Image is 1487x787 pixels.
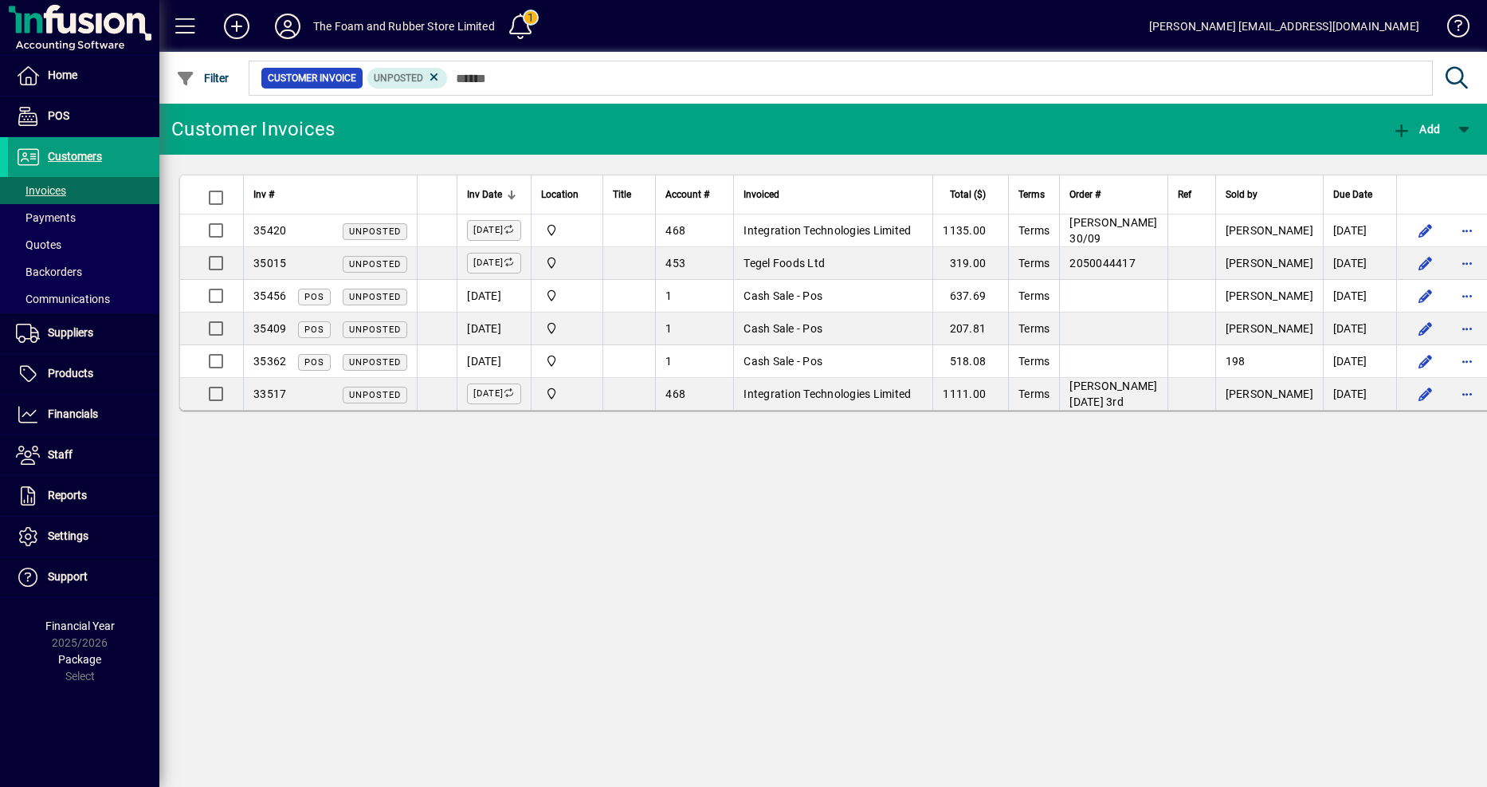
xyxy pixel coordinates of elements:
[8,476,159,516] a: Reports
[665,322,672,335] span: 1
[1323,378,1396,410] td: [DATE]
[1069,257,1136,270] span: 2050044417
[457,345,531,378] td: [DATE]
[467,253,521,273] label: [DATE]
[48,529,88,542] span: Settings
[743,289,822,302] span: Cash Sale - Pos
[743,224,911,237] span: Integration Technologies Limited
[1178,186,1191,203] span: Ref
[1323,280,1396,313] td: [DATE]
[8,517,159,557] a: Settings
[1454,348,1480,374] button: More options
[932,378,1008,410] td: 1111.00
[743,322,822,335] span: Cash Sale - Pos
[1069,186,1101,203] span: Order #
[253,322,286,335] span: 35409
[1069,186,1157,203] div: Order #
[541,352,593,370] span: Foam & Rubber Store
[1018,388,1050,400] span: Terms
[1018,186,1045,203] span: Terms
[1226,322,1313,335] span: [PERSON_NAME]
[665,224,685,237] span: 468
[1435,3,1467,55] a: Knowledge Base
[349,325,401,335] span: Unposted
[349,259,401,270] span: Unposted
[8,258,159,285] a: Backorders
[176,72,230,85] span: Filter
[1226,224,1313,237] span: [PERSON_NAME]
[349,292,401,302] span: Unposted
[541,222,593,239] span: Foam & Rubber Store
[268,70,356,86] span: Customer Invoice
[253,388,286,400] span: 33517
[1069,216,1157,245] span: [PERSON_NAME] 30/09
[367,68,448,89] mat-chip: Customer Invoice Status: Unposted
[1226,355,1246,368] span: 198
[304,357,324,368] span: POS
[262,12,313,41] button: Profile
[1018,224,1050,237] span: Terms
[743,388,911,400] span: Integration Technologies Limited
[8,204,159,231] a: Payments
[541,186,593,203] div: Location
[1069,380,1157,408] span: [PERSON_NAME] [DATE] 3rd
[743,257,825,270] span: Tegel Foods Ltd
[1226,388,1313,400] span: [PERSON_NAME]
[1392,123,1440,136] span: Add
[253,355,286,368] span: 35362
[1413,316,1438,341] button: Edit
[665,355,672,368] span: 1
[943,186,1000,203] div: Total ($)
[665,388,685,400] span: 468
[1413,218,1438,243] button: Edit
[932,247,1008,280] td: 319.00
[253,224,286,237] span: 35420
[171,116,335,142] div: Customer Invoices
[457,313,531,345] td: [DATE]
[313,14,495,39] div: The Foam and Rubber Store Limited
[1413,381,1438,407] button: Edit
[304,292,324,302] span: POS
[1454,218,1480,243] button: More options
[48,109,69,122] span: POS
[1323,345,1396,378] td: [DATE]
[932,345,1008,378] td: 518.08
[16,184,66,197] span: Invoices
[1226,186,1313,203] div: Sold by
[1226,186,1257,203] span: Sold by
[743,186,779,203] span: Invoiced
[48,489,87,502] span: Reports
[45,620,115,632] span: Financial Year
[1018,289,1050,302] span: Terms
[8,557,159,597] a: Support
[665,186,724,203] div: Account #
[253,289,286,302] span: 35456
[16,211,76,224] span: Payments
[467,186,521,203] div: Inv Date
[1323,313,1396,345] td: [DATE]
[349,357,401,368] span: Unposted
[48,150,102,163] span: Customers
[1018,257,1050,270] span: Terms
[743,186,923,203] div: Invoiced
[541,186,579,203] span: Location
[48,69,77,81] span: Home
[541,287,593,305] span: Foam & Rubber Store
[932,313,1008,345] td: 207.81
[58,653,101,666] span: Package
[1454,283,1480,309] button: More options
[8,231,159,258] a: Quotes
[8,435,159,475] a: Staff
[1149,14,1419,39] div: [PERSON_NAME] [EMAIL_ADDRESS][DOMAIN_NAME]
[16,238,61,251] span: Quotes
[1323,247,1396,280] td: [DATE]
[8,313,159,353] a: Suppliers
[1333,186,1372,203] span: Due Date
[253,186,274,203] span: Inv #
[1178,186,1206,203] div: Ref
[743,355,822,368] span: Cash Sale - Pos
[1413,283,1438,309] button: Edit
[1454,250,1480,276] button: More options
[467,220,521,241] label: [DATE]
[613,186,645,203] div: Title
